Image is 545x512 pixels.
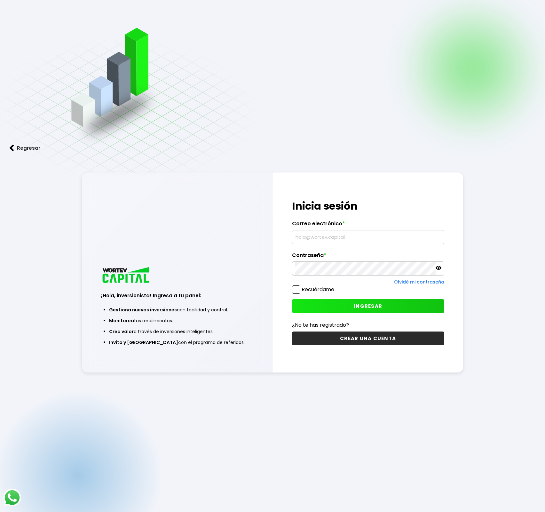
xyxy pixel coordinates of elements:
a: ¿No te has registrado?CREAR UNA CUENTA [292,321,444,345]
p: ¿No te has registrado? [292,321,444,329]
button: CREAR UNA CUENTA [292,332,444,345]
label: Contraseña [292,252,444,262]
a: Olvidé mi contraseña [394,279,444,285]
span: Gestiona nuevas inversiones [109,307,177,313]
h3: ¡Hola, inversionista! Ingresa a tu panel: [101,292,253,299]
li: tus rendimientos. [109,315,245,326]
img: flecha izquierda [10,145,14,151]
label: Recuérdame [302,286,334,293]
img: logo_wortev_capital [101,266,152,285]
label: Correo electrónico [292,220,444,230]
h1: Inicia sesión [292,198,444,214]
img: logos_whatsapp-icon.242b2217.svg [3,489,21,507]
span: Invita y [GEOGRAPHIC_DATA] [109,339,178,346]
span: INGRESAR [354,303,382,309]
li: con el programa de referidos. [109,337,245,348]
li: a través de inversiones inteligentes. [109,326,245,337]
span: Monitorea [109,317,134,324]
span: Crea valor [109,328,134,335]
button: INGRESAR [292,299,444,313]
input: hola@wortev.capital [295,230,441,244]
li: con facilidad y control. [109,304,245,315]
